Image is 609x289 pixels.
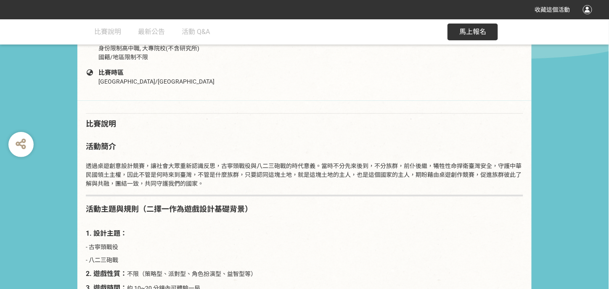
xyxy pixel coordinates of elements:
[447,24,498,40] button: 馬上報名
[86,269,523,279] p: 不限（策略型、派對型、角色扮演型、益智型等）
[535,6,570,13] span: 收藏這個活動
[86,270,127,278] strong: 2. 遊戲性質：
[182,28,210,36] span: 活動 Q&A
[98,54,136,60] span: 國籍/地區限制
[459,28,486,36] span: 馬上報名
[98,69,124,76] span: 比賽時區
[98,45,122,52] span: 身份限制
[86,243,523,252] p: - 古寧頭戰役
[94,28,121,36] span: 比賽說明
[182,19,210,45] a: 活動 Q&A
[86,142,116,151] strong: 活動簡介
[86,205,252,214] strong: 活動主題與規則（二擇一作為遊戲設計基礎背景）
[86,153,523,189] p: 透過桌遊創意設計競賽，讓社會大眾重新認識反思，古寧頭戰役與八二三砲戰的時代意義。當時不分先來後到，不分族群，前仆後繼，犧牲性命捍衛臺灣安全，守護中華民國領土主權，因此不管是何時來到臺灣，不管是什...
[138,28,165,36] span: 最新公告
[98,78,214,85] span: [GEOGRAPHIC_DATA]/[GEOGRAPHIC_DATA]
[86,230,127,238] strong: 1. 設計主題：
[86,118,523,129] div: 比賽說明
[138,19,165,45] a: 最新公告
[122,45,199,52] span: 高中職, 大專院校(不含研究所)
[136,54,148,60] span: 不限
[94,19,121,45] a: 比賽說明
[86,256,523,265] p: - 八二三砲戰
